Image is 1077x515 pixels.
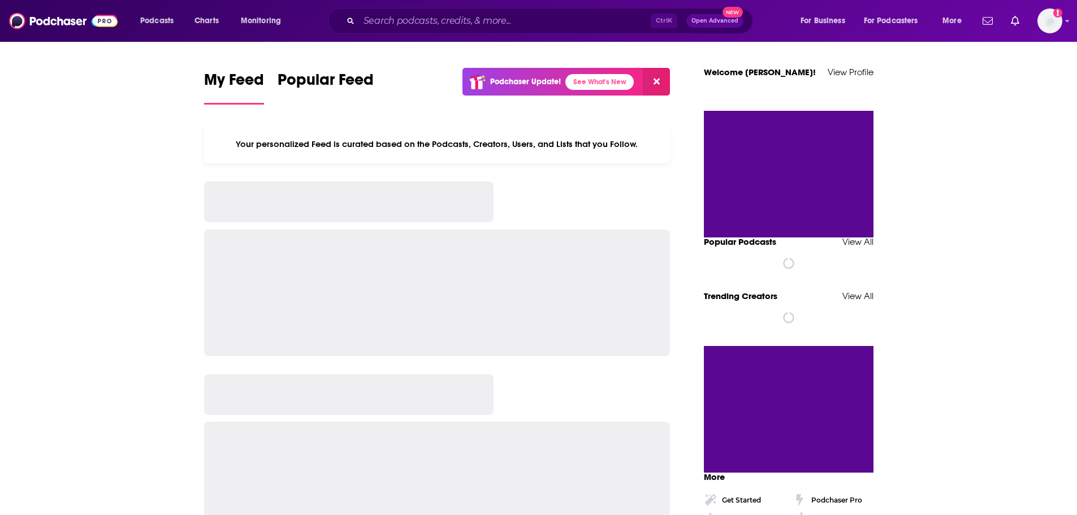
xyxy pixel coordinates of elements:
a: View All [842,236,873,247]
span: More [704,471,725,482]
a: Charts [187,12,226,30]
a: My Feed [204,70,264,105]
div: Search podcasts, credits, & more... [339,8,764,34]
a: Podchaser Pro [793,493,873,507]
span: New [723,7,743,18]
span: More [942,13,962,29]
button: open menu [857,12,935,30]
span: Ctrl K [651,14,677,28]
a: View All [842,291,873,301]
button: Open AdvancedNew [686,14,743,28]
a: Popular Feed [278,70,374,105]
a: Show notifications dropdown [978,11,997,31]
img: User Profile [1037,8,1062,33]
span: For Podcasters [864,13,918,29]
span: Popular Feed [278,70,374,96]
a: View Profile [828,67,873,77]
span: For Business [801,13,845,29]
input: Search podcasts, credits, & more... [359,12,651,30]
button: open menu [233,12,296,30]
span: Podcasts [140,13,174,29]
button: open menu [935,12,976,30]
button: Show profile menu [1037,8,1062,33]
img: Podchaser - Follow, Share and Rate Podcasts [9,10,118,32]
p: Podchaser Update! [490,77,561,86]
span: My Feed [204,70,264,96]
a: Welcome [PERSON_NAME]! [704,67,816,77]
div: Podchaser Pro [811,496,862,504]
span: Charts [194,13,219,29]
a: Show notifications dropdown [1006,11,1024,31]
span: Logged in as gracewagner [1037,8,1062,33]
span: Monitoring [241,13,281,29]
a: Trending Creators [704,291,777,301]
svg: Add a profile image [1053,8,1062,18]
a: See What's New [565,74,634,90]
span: Open Advanced [691,18,738,24]
div: Your personalized Feed is curated based on the Podcasts, Creators, Users, and Lists that you Follow. [204,125,671,163]
button: open menu [132,12,188,30]
div: Get Started [722,496,761,504]
button: open menu [793,12,859,30]
a: Popular Podcasts [704,236,776,247]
